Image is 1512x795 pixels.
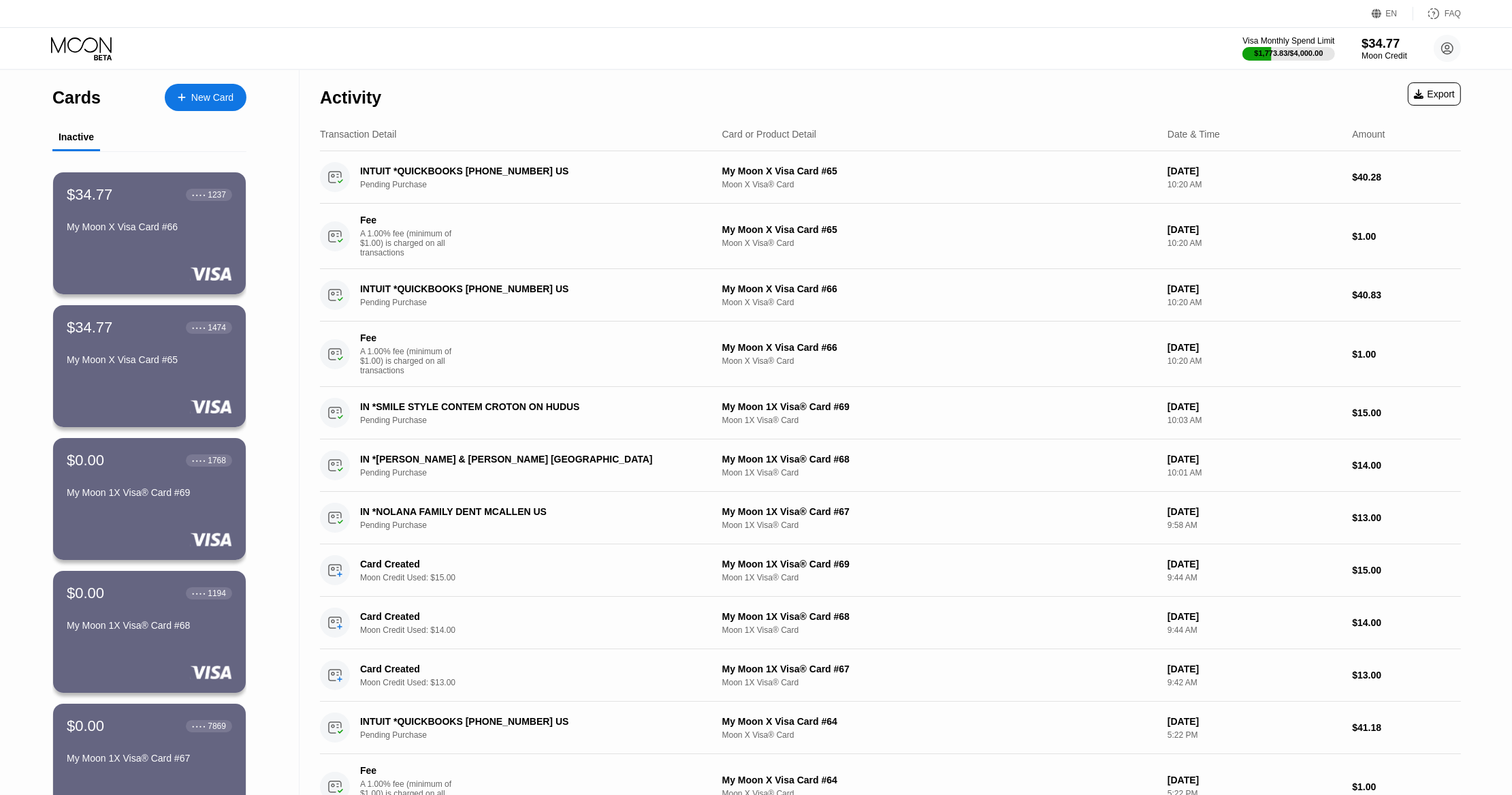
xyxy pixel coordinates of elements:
div: Card CreatedMoon Credit Used: $15.00My Moon 1X Visa® Card #69Moon 1X Visa® Card[DATE]9:44 AM$15.00 [320,544,1461,597]
div: Visa Monthly Spend Limit [1242,36,1334,46]
div: ● ● ● ● [192,326,206,330]
div: Moon 1X Visa® Card [722,625,1157,635]
div: Moon X Visa® Card [722,356,1157,366]
div: INTUIT *QUICKBOOKS [PHONE_NUMBER] US [360,166,688,176]
div: [DATE] [1168,454,1341,465]
div: My Moon X Visa Card #64 [722,716,1157,727]
div: $0.00 [67,452,104,469]
div: $34.77 [67,186,112,204]
div: Moon X Visa® Card [722,238,1157,248]
div: ● ● ● ● [192,458,206,463]
div: $0.00 [67,584,104,602]
div: My Moon 1X Visa® Card #69 [722,401,1157,412]
div: $0.00● ● ● ●1768My Moon 1X Visa® Card #69 [53,438,246,560]
div: Moon X Visa® Card [722,298,1157,307]
div: EN [1372,7,1413,20]
div: Transaction Detail [320,129,396,140]
div: Moon 1X Visa® Card [722,573,1157,582]
div: Pending Purchase [360,416,712,425]
div: Pending Purchase [360,520,712,530]
div: Card Created [360,559,688,570]
div: 9:58 AM [1168,520,1341,530]
div: A 1.00% fee (minimum of $1.00) is charged on all transactions [360,347,462,375]
div: Card CreatedMoon Credit Used: $14.00My Moon 1X Visa® Card #68Moon 1X Visa® Card[DATE]9:44 AM$14.00 [320,597,1461,649]
div: My Moon 1X Visa® Card #68 [722,454,1157,465]
div: Fee [360,215,455,225]
div: IN *SMILE STYLE CONTEM CROTON ON HUDUSPending PurchaseMy Moon 1X Visa® Card #69Moon 1X Visa® Card... [320,387,1461,439]
div: My Moon 1X Visa® Card #69 [722,559,1157,570]
div: EN [1386,9,1398,18]
div: Export [1408,82,1461,106]
div: $15.00 [1352,407,1461,418]
div: My Moon X Visa Card #66 [722,342,1157,353]
div: Export [1414,89,1455,99]
div: ● ● ● ● [192,193,206,197]
div: My Moon 1X Visa® Card #67 [722,664,1157,674]
div: [DATE] [1168,166,1341,176]
div: Inactive [59,131,94,142]
div: Moon X Visa® Card [722,180,1157,189]
div: Moon Credit Used: $13.00 [360,678,712,687]
div: $40.83 [1352,290,1461,300]
div: My Moon X Visa Card #66 [722,283,1157,294]
div: FeeA 1.00% fee (minimum of $1.00) is charged on all transactionsMy Moon X Visa Card #65Moon X Vis... [320,204,1461,269]
div: [DATE] [1168,224,1341,235]
div: IN *NOLANA FAMILY DENT MCALLEN USPending PurchaseMy Moon 1X Visa® Card #67Moon 1X Visa® Card[DATE... [320,492,1461,544]
div: Moon 1X Visa® Card [722,468,1157,478]
div: A 1.00% fee (minimum of $1.00) is charged on all transactions [360,229,462,258]
div: $15.00 [1352,565,1461,576]
div: $34.77Moon Credit [1362,36,1407,61]
div: 9:44 AM [1168,625,1341,635]
div: Pending Purchase [360,180,712,189]
div: INTUIT *QUICKBOOKS [PHONE_NUMBER] USPending PurchaseMy Moon X Visa Card #65Moon X Visa® Card[DATE... [320,151,1461,204]
div: Card CreatedMoon Credit Used: $13.00My Moon 1X Visa® Card #67Moon 1X Visa® Card[DATE]9:42 AM$13.00 [320,649,1461,702]
div: INTUIT *QUICKBOOKS [PHONE_NUMBER] USPending PurchaseMy Moon X Visa Card #64Moon X Visa® Card[DATE... [320,702,1461,754]
div: Cards [52,88,101,108]
div: [DATE] [1168,342,1341,353]
div: IN *[PERSON_NAME] & [PERSON_NAME] [GEOGRAPHIC_DATA]Pending PurchaseMy Moon 1X Visa® Card #68Moon ... [320,439,1461,492]
div: $40.28 [1352,172,1461,183]
div: My Moon 1X Visa® Card #67 [67,753,232,764]
div: [DATE] [1168,283,1341,294]
div: My Moon 1X Visa® Card #69 [67,487,232,498]
div: My Moon 1X Visa® Card #68 [67,620,232,631]
div: $13.00 [1352,512,1461,523]
div: New Card [165,84,246,111]
div: $0.00● ● ● ●1194My Moon 1X Visa® Card #68 [53,571,246,693]
div: Moon X Visa® Card [722,730,1157,740]
div: $1.00 [1352,349,1461,360]
div: [DATE] [1168,401,1341,412]
div: Activity [320,88,381,108]
div: $1.00 [1352,781,1461,792]
div: [DATE] [1168,716,1341,727]
div: My Moon X Visa Card #64 [722,775,1157,785]
div: Date & Time [1168,129,1220,140]
div: Card or Product Detail [722,129,817,140]
div: My Moon 1X Visa® Card #67 [722,506,1157,517]
div: My Moon X Visa Card #66 [67,221,232,232]
div: 1768 [208,456,226,465]
div: My Moon X Visa Card #65 [722,224,1157,235]
div: FAQ [1413,7,1461,20]
div: 10:01 AM [1168,468,1341,478]
div: Moon Credit Used: $15.00 [360,573,712,582]
div: $14.00 [1352,617,1461,628]
div: ● ● ● ● [192,724,206,728]
div: Fee [360,765,455,776]
div: 10:20 AM [1168,356,1341,366]
div: ● ● ● ● [192,591,206,595]
div: FeeA 1.00% fee (minimum of $1.00) is charged on all transactionsMy Moon X Visa Card #66Moon X Vis... [320,322,1461,387]
div: [DATE] [1168,775,1341,785]
div: 5:22 PM [1168,730,1341,740]
div: Moon Credit Used: $14.00 [360,625,712,635]
div: [DATE] [1168,559,1341,570]
div: $1.00 [1352,231,1461,242]
div: INTUIT *QUICKBOOKS [PHONE_NUMBER] US [360,283,688,294]
div: IN *[PERSON_NAME] & [PERSON_NAME] [GEOGRAPHIC_DATA] [360,454,688,465]
div: IN *NOLANA FAMILY DENT MCALLEN US [360,506,688,517]
div: INTUIT *QUICKBOOKS [PHONE_NUMBER] US [360,716,688,727]
div: Moon 1X Visa® Card [722,678,1157,687]
div: Moon 1X Visa® Card [722,520,1157,530]
div: IN *SMILE STYLE CONTEM CROTON ON HUDUS [360,401,688,412]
